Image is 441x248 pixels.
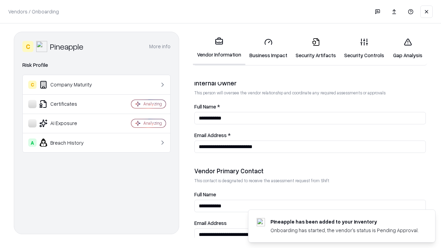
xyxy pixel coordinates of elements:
div: C [28,81,37,89]
img: Pineapple [36,41,47,52]
div: Internal Owner [194,79,426,87]
div: Company Maturity [28,81,111,89]
a: Security Controls [340,32,388,64]
div: Analyzing [143,101,162,107]
label: Full Name * [194,104,426,109]
div: AI Exposure [28,119,111,127]
label: Full Name [194,192,426,197]
a: Business Impact [245,32,291,64]
div: Breach History [28,138,111,147]
div: Certificates [28,100,111,108]
div: Pineapple [50,41,83,52]
p: Vendors / Onboarding [8,8,59,15]
img: pineappleenergy.com [257,218,265,226]
label: Email Address * [194,133,426,138]
a: Vendor Information [193,32,245,65]
div: Vendor Primary Contact [194,167,426,175]
div: Pineapple has been added to your inventory [270,218,419,225]
div: Analyzing [143,120,162,126]
a: Security Artifacts [291,32,340,64]
div: A [28,138,37,147]
div: C [22,41,33,52]
a: Gap Analysis [388,32,427,64]
button: More info [149,40,171,53]
div: Onboarding has started, the vendor's status is Pending Approval. [270,227,419,234]
p: This person will oversee the vendor relationship and coordinate any required assessments or appro... [194,90,426,96]
label: Email Address [194,220,426,226]
div: Risk Profile [22,61,171,69]
p: This contact is designated to receive the assessment request from Shift [194,178,426,184]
